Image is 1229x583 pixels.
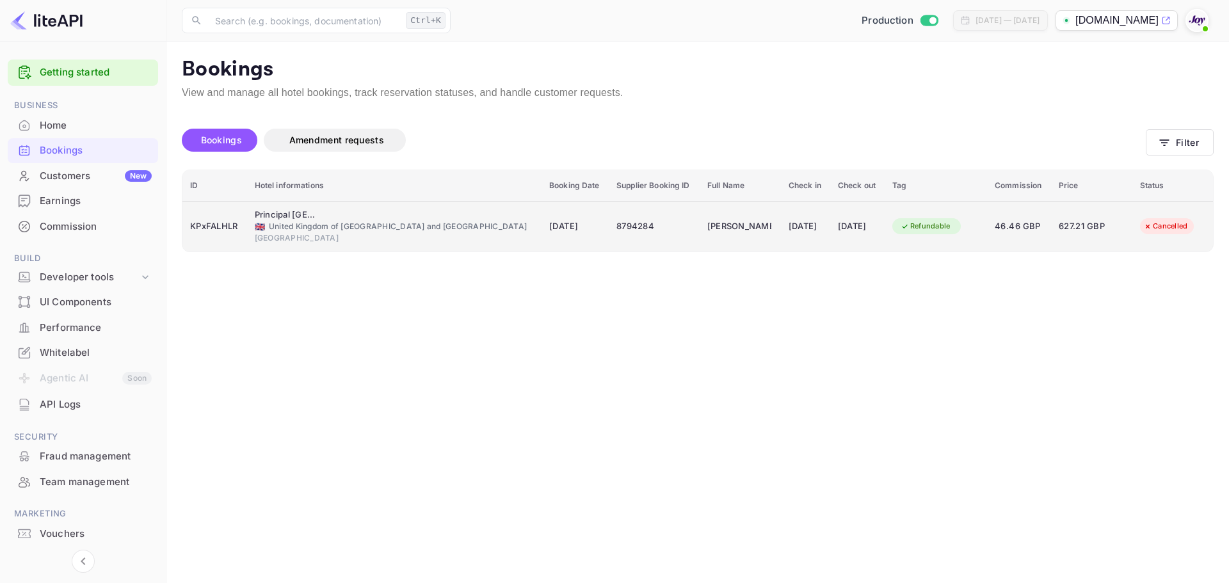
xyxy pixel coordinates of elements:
[406,12,446,29] div: Ctrl+K
[207,8,401,33] input: Search (e.g. bookings, documentation)
[830,170,885,202] th: Check out
[1146,129,1214,156] button: Filter
[255,223,265,231] span: United Kingdom of Great Britain and Northern Ireland
[247,170,542,202] th: Hotel informations
[789,216,823,237] div: [DATE]
[125,170,152,182] div: New
[616,216,692,237] div: 8794284
[542,170,609,202] th: Booking Date
[8,340,158,365] div: Whitelabel
[976,15,1040,26] div: [DATE] — [DATE]
[8,214,158,238] a: Commission
[1132,170,1213,202] th: Status
[781,170,830,202] th: Check in
[862,13,913,28] span: Production
[8,507,158,521] span: Marketing
[40,449,152,464] div: Fraud management
[8,340,158,364] a: Whitelabel
[182,170,1213,252] table: booking table
[8,266,158,289] div: Developer tools
[8,444,158,469] div: Fraud management
[182,57,1214,83] p: Bookings
[8,138,158,163] div: Bookings
[1051,170,1132,202] th: Price
[1075,13,1159,28] p: [DOMAIN_NAME]
[892,218,959,234] div: Refundable
[8,113,158,137] a: Home
[40,397,152,412] div: API Logs
[1059,220,1123,234] span: 627.21 GBP
[8,138,158,162] a: Bookings
[995,220,1043,234] span: 46.46 GBP
[10,10,83,31] img: LiteAPI logo
[40,143,152,158] div: Bookings
[40,346,152,360] div: Whitelabel
[8,189,158,212] a: Earnings
[1135,218,1196,234] div: Cancelled
[8,99,158,113] span: Business
[8,392,158,416] a: API Logs
[8,252,158,266] span: Build
[255,221,534,232] div: United Kingdom of [GEOGRAPHIC_DATA] and [GEOGRAPHIC_DATA]
[8,392,158,417] div: API Logs
[8,522,158,547] div: Vouchers
[40,321,152,335] div: Performance
[700,170,781,202] th: Full Name
[707,216,771,237] div: Ben Pritchard
[8,164,158,188] a: CustomersNew
[609,170,700,202] th: Supplier Booking ID
[40,295,152,310] div: UI Components
[40,65,152,80] a: Getting started
[8,290,158,314] a: UI Components
[8,315,158,339] a: Performance
[182,85,1214,100] p: View and manage all hotel bookings, track reservation statuses, and handle customer requests.
[8,113,158,138] div: Home
[8,189,158,214] div: Earnings
[8,290,158,315] div: UI Components
[549,220,601,234] span: [DATE]
[40,475,152,490] div: Team management
[885,170,987,202] th: Tag
[856,13,943,28] div: Switch to Sandbox mode
[987,170,1051,202] th: Commission
[8,430,158,444] span: Security
[8,214,158,239] div: Commission
[8,315,158,340] div: Performance
[40,220,152,234] div: Commission
[255,209,319,221] div: Principal York
[289,134,384,145] span: Amendment requests
[190,216,239,237] div: KPxFALHLR
[201,134,242,145] span: Bookings
[182,170,247,202] th: ID
[8,60,158,86] div: Getting started
[8,470,158,493] a: Team management
[8,164,158,189] div: CustomersNew
[40,270,139,285] div: Developer tools
[1187,10,1207,31] img: With Joy
[40,527,152,541] div: Vouchers
[255,232,534,244] div: [GEOGRAPHIC_DATA]
[182,129,1146,152] div: account-settings tabs
[40,169,152,184] div: Customers
[8,444,158,468] a: Fraud management
[40,194,152,209] div: Earnings
[838,216,877,237] div: [DATE]
[8,470,158,495] div: Team management
[8,522,158,545] a: Vouchers
[40,118,152,133] div: Home
[72,550,95,573] button: Collapse navigation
